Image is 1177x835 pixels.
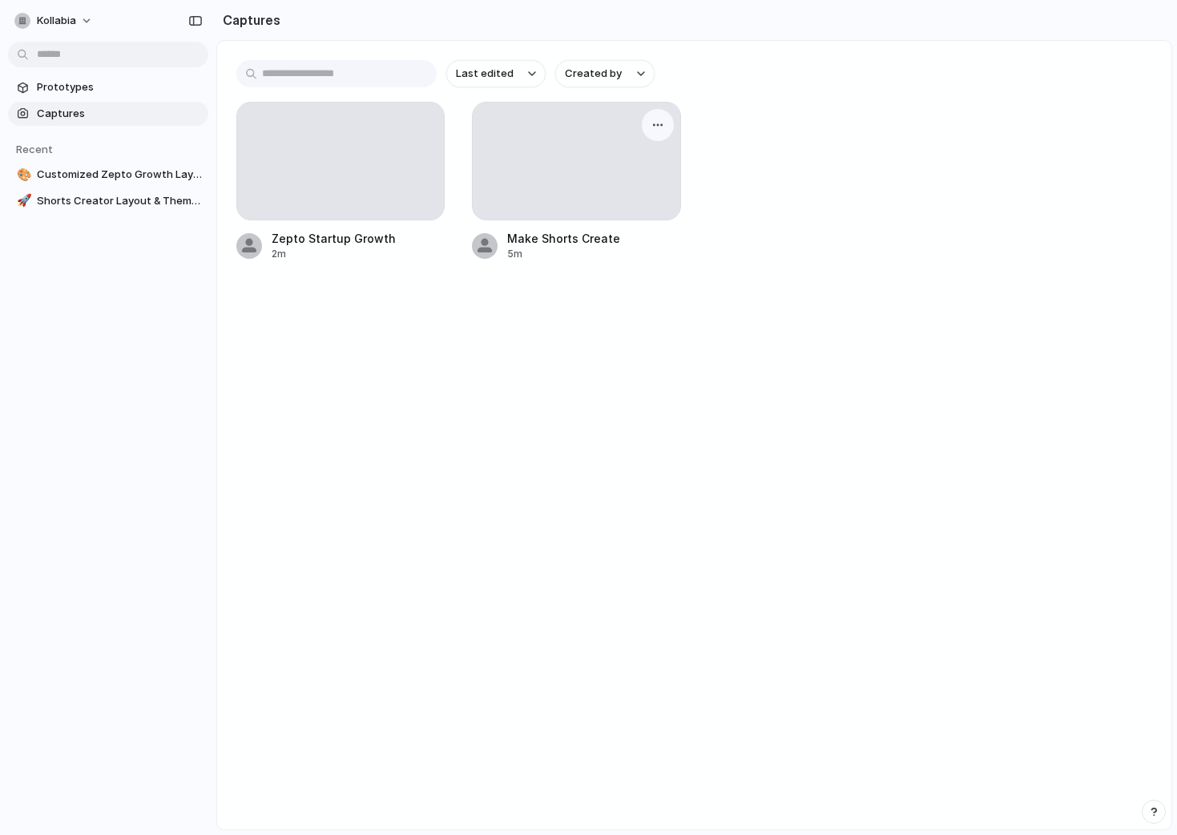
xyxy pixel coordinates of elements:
span: Customized Zepto Growth Layout & Theme [37,167,202,183]
span: Last edited [456,66,514,82]
div: 2m [272,247,396,261]
button: 🚀 [14,193,30,209]
span: Captures [37,106,202,122]
span: Prototypes [37,79,202,95]
div: 🎨 [17,166,28,184]
button: Created by [555,60,655,87]
div: 5m [507,247,620,261]
a: Prototypes [8,75,208,99]
button: kollabia [8,8,101,34]
div: Zepto Startup Growth [272,230,396,247]
div: Make Shorts Create [507,230,620,247]
span: Recent [16,143,53,155]
a: 🎨Customized Zepto Growth Layout & Theme [8,163,208,187]
span: kollabia [37,13,76,29]
a: Captures [8,102,208,126]
a: 🚀Shorts Creator Layout & Theme Update [8,189,208,213]
button: 🎨 [14,167,30,183]
button: Last edited [446,60,546,87]
span: Shorts Creator Layout & Theme Update [37,193,202,209]
div: 🚀 [17,192,28,210]
h2: Captures [216,10,280,30]
span: Created by [565,66,622,82]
